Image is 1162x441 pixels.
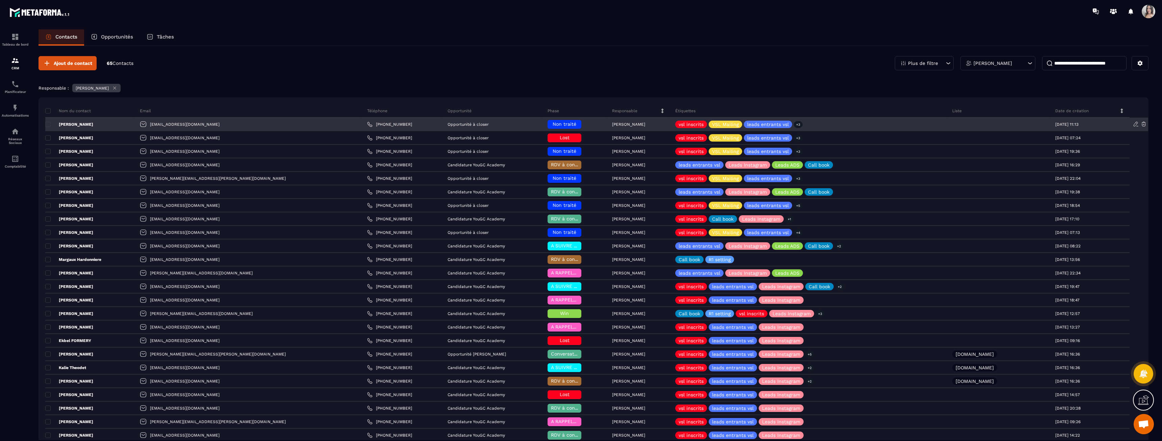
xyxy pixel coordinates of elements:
[2,75,29,99] a: schedulerschedulerPlanificateur
[448,244,505,248] p: Candidature YouGC Academy
[101,34,133,40] p: Opportunités
[551,216,595,221] span: RDV à confimer ❓
[679,311,700,316] p: Call book
[729,244,767,248] p: Leads Instagram
[612,203,645,208] p: [PERSON_NAME]
[679,352,704,357] p: vsl inscrits
[551,324,627,329] span: A RAPPELER/GHOST/NO SHOW✖️
[612,257,645,262] p: [PERSON_NAME]
[612,379,645,384] p: [PERSON_NAME]
[551,351,603,357] span: Conversation en cours
[712,419,754,424] p: leads entrants vsl
[762,365,800,370] p: Leads Instagram
[2,137,29,145] p: Réseaux Sociaux
[679,149,704,154] p: vsl inscrits
[794,175,803,182] p: +3
[45,203,93,208] p: [PERSON_NAME]
[1055,365,1080,370] p: [DATE] 16:36
[808,244,830,248] p: Call book
[551,378,608,384] span: RDV à conf. A RAPPELER
[679,298,704,302] p: vsl inscrits
[762,433,800,438] p: Leads Instagram
[612,176,645,181] p: [PERSON_NAME]
[679,190,720,194] p: leads entrants vsl
[612,244,645,248] p: [PERSON_NAME]
[712,392,754,397] p: leads entrants vsl
[816,310,825,317] p: +3
[612,352,645,357] p: [PERSON_NAME]
[367,257,412,262] a: [PHONE_NUMBER]
[712,365,754,370] p: leads entrants vsl
[551,297,627,302] span: A RAPPELER/GHOST/NO SHOW✖️
[712,122,739,127] p: VSL Mailing
[2,90,29,94] p: Planificateur
[712,352,754,357] p: leads entrants vsl
[805,351,814,358] p: +5
[551,189,595,194] span: RDV à confimer ❓
[45,433,93,438] p: [PERSON_NAME]
[1055,392,1080,397] p: [DATE] 14:57
[952,108,962,114] p: Liste
[1055,352,1080,357] p: [DATE] 16:36
[679,230,704,235] p: vsl inscrits
[612,108,637,114] p: Responsable
[448,230,489,235] p: Opportunité à closer
[742,217,780,221] p: Leads Instagram
[448,325,505,329] p: Candidature YouGC Academy
[448,122,489,127] p: Opportunité à closer
[612,365,645,370] p: [PERSON_NAME]
[448,379,505,384] p: Candidature YouGC Academy
[679,365,704,370] p: vsl inscrits
[551,243,580,248] span: A SUIVRE ⏳
[448,419,505,424] p: Candidature YouGC Academy
[367,311,412,316] a: [PHONE_NUMBER]
[45,297,93,303] p: [PERSON_NAME]
[612,271,645,275] p: [PERSON_NAME]
[805,364,814,371] p: +2
[1055,298,1080,302] p: [DATE] 18:47
[367,108,387,114] p: Téléphone
[712,136,739,140] p: VSL Mailing
[679,217,704,221] p: vsl inscrits
[1055,379,1080,384] p: [DATE] 16:36
[612,392,645,397] p: [PERSON_NAME]
[1055,108,1089,114] p: Date de création
[1055,338,1080,343] p: [DATE] 09:16
[612,406,645,411] p: [PERSON_NAME]
[679,203,704,208] p: vsl inscrits
[551,419,627,424] span: A RAPPELER/GHOST/NO SHOW✖️
[2,165,29,168] p: Comptabilité
[612,190,645,194] p: [PERSON_NAME]
[448,284,505,289] p: Candidature YouGC Academy
[553,121,576,127] span: Non traité
[762,352,800,357] p: Leads Instagram
[679,244,720,248] p: leads entrants vsl
[2,114,29,117] p: Automatisations
[679,433,704,438] p: vsl inscrits
[2,99,29,122] a: automationsautomationsAutomatisations
[367,243,412,249] a: [PHONE_NUMBER]
[39,29,84,46] a: Contacts
[679,325,704,329] p: vsl inscrits
[367,149,412,154] a: [PHONE_NUMBER]
[712,325,754,329] p: leads entrants vsl
[84,29,140,46] a: Opportunités
[11,155,19,163] img: accountant
[448,365,505,370] p: Candidature YouGC Academy
[712,298,754,302] p: leads entrants vsl
[712,217,734,221] p: Call book
[785,216,793,223] p: +1
[551,162,608,167] span: RDV à conf. A RAPPELER
[712,338,754,343] p: leads entrants vsl
[679,379,704,384] p: vsl inscrits
[551,284,580,289] span: A SUIVRE ⏳
[45,243,93,249] p: [PERSON_NAME]
[560,392,570,397] span: Lost
[679,392,704,397] p: vsl inscrits
[762,284,800,289] p: Leads Instagram
[679,338,704,343] p: vsl inscrits
[45,419,93,424] p: [PERSON_NAME]
[762,406,800,411] p: Leads Instagram
[448,392,505,397] p: Candidature YouGC Academy
[679,136,704,140] p: vsl inscrits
